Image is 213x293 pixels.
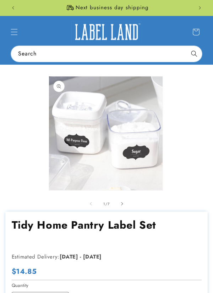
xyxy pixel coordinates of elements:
div: 1 of 3 [21,0,192,15]
strong: - [80,253,81,261]
span: / [105,201,108,207]
button: Search [186,46,202,62]
summary: Menu [6,24,22,40]
a: Label Land [69,18,145,46]
span: 1 [103,201,105,207]
span: 7 [108,201,110,207]
legend: Quantity [12,282,29,289]
img: Label Land [71,21,142,43]
button: Slide left [83,196,99,212]
strong: [DATE] [60,253,78,261]
iframe: Gorgias Floating Chat [64,263,206,286]
span: Next business day shipping [76,4,149,11]
button: Slide right [114,196,130,212]
p: Estimated Delivery: [12,252,189,262]
span: $14.85 [12,267,37,276]
h1: Tidy Home Pantry Label Set [12,218,202,232]
div: Announcement [21,0,192,15]
media-gallery: Gallery Viewer [5,74,208,212]
strong: [DATE] [83,253,102,261]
